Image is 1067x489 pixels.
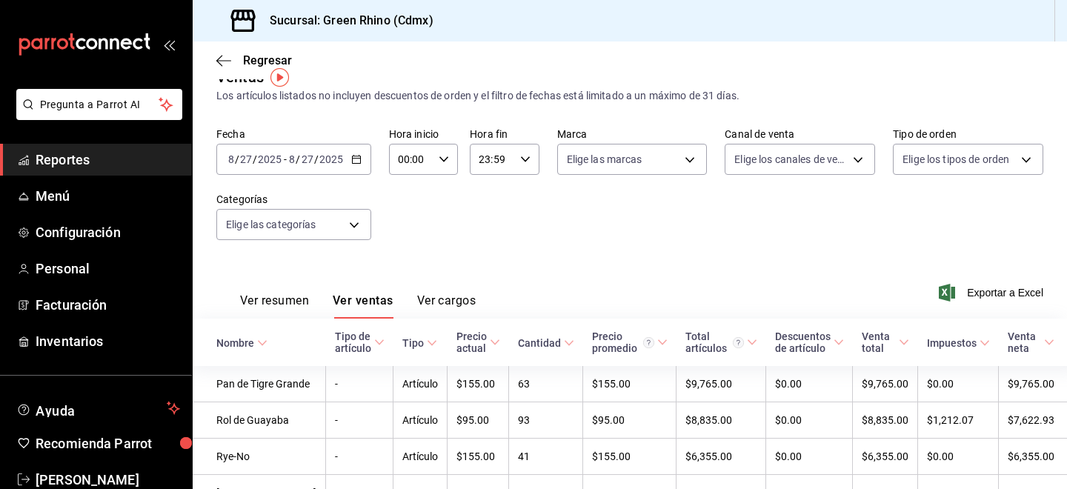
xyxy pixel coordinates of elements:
td: - [326,366,393,402]
span: Nombre [216,337,267,349]
span: Ayuda [36,399,161,417]
td: $155.00 [448,366,509,402]
span: Elige los tipos de orden [903,152,1009,167]
input: ---- [319,153,344,165]
span: Elige los canales de venta [734,152,848,167]
td: $1,212.07 [918,402,999,439]
span: Regresar [243,53,292,67]
button: Exportar a Excel [942,284,1043,302]
label: Hora fin [470,129,539,139]
td: $9,765.00 [677,366,766,402]
span: Cantidad [518,337,574,349]
span: / [235,153,239,165]
td: - [326,402,393,439]
span: / [253,153,257,165]
label: Tipo de orden [893,129,1043,139]
label: Hora inicio [389,129,458,139]
label: Categorías [216,194,371,204]
a: Pregunta a Parrot AI [10,107,182,123]
td: $95.00 [583,402,677,439]
input: -- [301,153,314,165]
div: Los artículos listados no incluyen descuentos de orden y el filtro de fechas está limitado a un m... [216,88,1043,104]
input: -- [227,153,235,165]
td: 63 [509,366,583,402]
span: Inventarios [36,331,180,351]
div: Total artículos [685,330,744,354]
div: Precio actual [456,330,487,354]
span: - [284,153,287,165]
td: $9,765.00 [853,366,918,402]
td: Rol de Guayaba [193,402,326,439]
span: Venta total [862,330,909,354]
div: Precio promedio [592,330,654,354]
button: open_drawer_menu [163,39,175,50]
span: Elige las categorías [226,217,316,232]
td: $8,835.00 [853,402,918,439]
button: Ver cargos [417,293,476,319]
div: Tipo [402,337,424,349]
td: $0.00 [918,439,999,475]
input: -- [239,153,253,165]
span: Menú [36,186,180,206]
span: Pregunta a Parrot AI [40,97,159,113]
svg: El total artículos considera cambios de precios en los artículos así como costos adicionales por ... [733,337,744,348]
span: Recomienda Parrot [36,433,180,453]
button: Regresar [216,53,292,67]
td: $155.00 [583,439,677,475]
span: Venta neta [1008,330,1055,354]
td: $0.00 [766,439,853,475]
td: 41 [509,439,583,475]
td: $0.00 [766,402,853,439]
td: Pan de Tigre Grande [193,366,326,402]
td: $6,355.00 [853,439,918,475]
span: Total artículos [685,330,757,354]
td: $155.00 [448,439,509,475]
img: Tooltip marker [270,68,289,87]
td: $0.00 [918,366,999,402]
div: Venta neta [1008,330,1042,354]
span: Impuestos [927,337,990,349]
td: $6,355.00 [677,439,766,475]
span: Tipo de artículo [335,330,385,354]
input: -- [288,153,296,165]
div: Cantidad [518,337,561,349]
svg: Precio promedio = Total artículos / cantidad [643,337,654,348]
td: Artículo [393,402,448,439]
div: Descuentos de artículo [775,330,831,354]
span: Precio promedio [592,330,668,354]
td: Rye-No [193,439,326,475]
input: ---- [257,153,282,165]
label: Marca [557,129,708,139]
td: $95.00 [448,402,509,439]
span: Elige las marcas [567,152,642,167]
span: / [314,153,319,165]
span: Tipo [402,337,437,349]
button: Ver resumen [240,293,309,319]
td: - [326,439,393,475]
div: navigation tabs [240,293,476,319]
button: Pregunta a Parrot AI [16,89,182,120]
label: Canal de venta [725,129,875,139]
button: Ver ventas [333,293,393,319]
span: / [296,153,300,165]
div: Venta total [862,330,896,354]
td: 93 [509,402,583,439]
h3: Sucursal: Green Rhino (Cdmx) [258,12,433,30]
label: Fecha [216,129,371,139]
td: Artículo [393,439,448,475]
span: Descuentos de artículo [775,330,844,354]
div: Tipo de artículo [335,330,371,354]
span: Precio actual [456,330,500,354]
td: Artículo [393,366,448,402]
td: $8,835.00 [677,402,766,439]
span: Configuración [36,222,180,242]
td: $155.00 [583,366,677,402]
div: Nombre [216,337,254,349]
span: Facturación [36,295,180,315]
span: Personal [36,259,180,279]
span: Reportes [36,150,180,170]
td: $0.00 [766,366,853,402]
div: Impuestos [927,337,977,349]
